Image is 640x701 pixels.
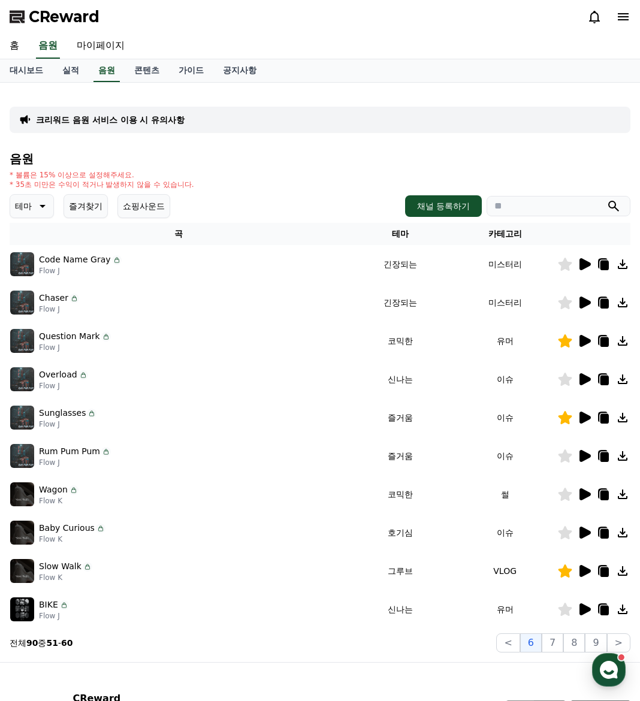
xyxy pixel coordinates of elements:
[39,534,105,544] p: Flow K
[185,398,200,407] span: 설정
[10,444,34,468] img: music
[125,59,169,82] a: 콘텐츠
[155,380,230,410] a: 설정
[213,59,266,82] a: 공지사항
[39,292,68,304] p: Chaser
[46,638,58,648] strong: 51
[39,304,79,314] p: Flow J
[67,34,134,59] a: 마이페이지
[563,633,585,652] button: 8
[10,637,73,649] p: 전체 중 -
[452,475,557,513] td: 썰
[348,245,453,283] td: 긴장되는
[39,484,68,496] p: Wagon
[10,521,34,545] img: music
[520,633,542,652] button: 6
[405,195,482,217] button: 채널 등록하기
[39,522,95,534] p: Baby Curious
[39,253,111,266] p: Code Name Gray
[61,638,73,648] strong: 60
[452,223,557,245] th: 카테고리
[36,114,185,126] a: 크리워드 음원 서비스 이용 시 유의사항
[10,367,34,391] img: music
[36,34,60,59] a: 음원
[348,283,453,322] td: 긴장되는
[39,445,100,458] p: Rum Pum Pum
[452,360,557,398] td: 이슈
[39,496,79,506] p: Flow K
[585,633,606,652] button: 9
[348,322,453,360] td: 코믹한
[15,198,32,214] p: 테마
[39,573,92,582] p: Flow K
[39,381,88,391] p: Flow J
[39,611,69,621] p: Flow J
[542,633,563,652] button: 7
[452,513,557,552] td: 이슈
[93,59,120,82] a: 음원
[10,291,34,315] img: music
[348,475,453,513] td: 코믹한
[10,194,54,218] button: 테마
[10,329,34,353] img: music
[39,599,58,611] p: BIKE
[39,343,111,352] p: Flow J
[64,194,108,218] button: 즐겨찾기
[452,437,557,475] td: 이슈
[452,398,557,437] td: 이슈
[10,597,34,621] img: music
[10,180,194,189] p: * 35초 미만은 수익이 적거나 발생하지 않을 수 있습니다.
[10,152,630,165] h4: 음원
[79,380,155,410] a: 대화
[496,633,520,652] button: <
[10,406,34,430] img: music
[348,513,453,552] td: 호기심
[39,419,96,429] p: Flow J
[39,458,111,467] p: Flow J
[53,59,89,82] a: 실적
[10,7,99,26] a: CReward
[39,266,122,276] p: Flow J
[10,170,194,180] p: * 볼륨은 15% 이상으로 설정해주세요.
[169,59,213,82] a: 가이드
[10,223,348,245] th: 곡
[452,245,557,283] td: 미스터리
[10,252,34,276] img: music
[117,194,170,218] button: 쇼핑사운드
[452,322,557,360] td: 유머
[26,638,38,648] strong: 90
[348,223,453,245] th: 테마
[38,398,45,407] span: 홈
[348,437,453,475] td: 즐거움
[10,482,34,506] img: music
[29,7,99,26] span: CReward
[39,330,100,343] p: Question Mark
[10,559,34,583] img: music
[39,368,77,381] p: Overload
[452,283,557,322] td: 미스터리
[110,398,124,408] span: 대화
[4,380,79,410] a: 홈
[348,590,453,629] td: 신나는
[452,552,557,590] td: VLOG
[348,552,453,590] td: 그루브
[452,590,557,629] td: 유머
[39,407,86,419] p: Sunglasses
[39,560,81,573] p: Slow Walk
[348,360,453,398] td: 신나는
[607,633,630,652] button: >
[348,398,453,437] td: 즐거움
